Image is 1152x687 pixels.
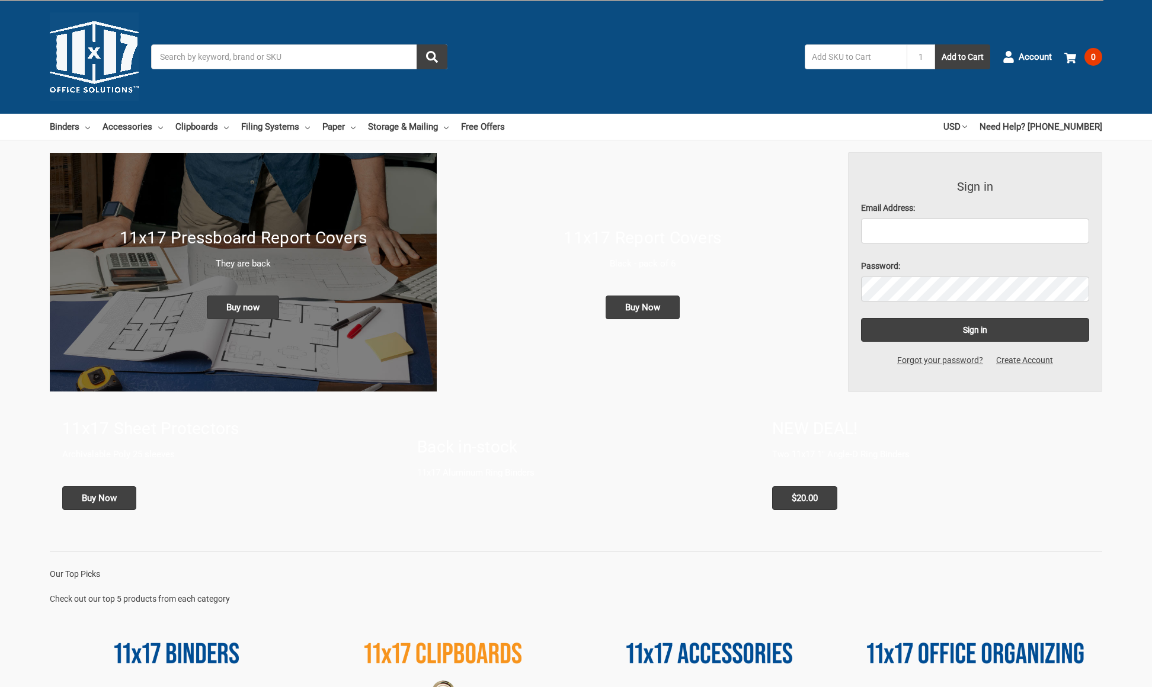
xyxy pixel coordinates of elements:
label: Password: [861,260,1090,272]
img: 11x17.com [50,12,139,101]
p: Our Top Picks [50,568,1102,580]
input: Sign in [861,318,1090,342]
a: Paper [322,114,356,140]
a: Back in-stock 11x17 Aluminum Ring Binders [405,404,747,522]
img: New 11x17 Pressboard Binders [50,153,437,391]
h1: Back in-stock [417,435,735,460]
p: Two 11x17 1" Angle-D Ring Binders [772,448,1090,461]
h1: 11x17 Sheet Protectors [62,416,380,441]
a: Filing Systems [241,114,310,140]
a: Account [1003,41,1052,72]
a: Create Account [990,354,1060,367]
p: Black - pack of 6 [462,257,824,271]
a: Accessories [103,114,163,140]
p: They are back [62,257,424,271]
a: 0 [1064,41,1102,72]
a: 11x17 sheet protectors 11x17 Sheet Protectors Archivalable Poly 25 sleeves Buy Now [50,404,392,522]
span: Buy Now [62,486,136,510]
p: 11x17 Aluminum Ring Binders [417,466,735,480]
a: Free Offers [461,114,505,140]
button: Add to Cart [935,44,990,69]
a: USD [943,114,967,140]
input: Add SKU to Cart [805,44,907,69]
h1: NEW DEAL! [772,416,1090,441]
a: New 11x17 Pressboard Binders 11x17 Pressboard Report Covers They are back Buy now [50,153,437,391]
a: Binders [50,114,90,140]
a: Storage & Mailing [368,114,449,140]
label: Email Address: [861,202,1090,214]
input: Search by keyword, brand or SKU [151,44,447,69]
span: Buy now [207,296,279,319]
span: 0 [1084,48,1102,66]
p: Check out our top 5 products from each category [50,593,1102,605]
a: Clipboards [175,114,229,140]
a: Forgot your password? [891,354,990,367]
span: Buy Now [606,296,680,319]
a: 11x17 Report Covers 11x17 Report Covers Black - pack of 6 Buy Now [449,153,836,391]
h3: Sign in [861,178,1090,195]
p: Archivalable Poly 25 sleeves [62,448,380,461]
span: $20.00 [772,486,837,510]
img: 11x17 Report Covers [449,153,836,391]
span: Account [1019,50,1052,64]
a: Need Help? [PHONE_NUMBER] [980,114,1102,140]
h1: 11x17 Report Covers [462,226,824,251]
h1: 11x17 Pressboard Report Covers [62,226,424,251]
a: 11x17 Binder 2-pack only $20.00 NEW DEAL! Two 11x17 1" Angle-D Ring Binders $20.00 [760,404,1102,522]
